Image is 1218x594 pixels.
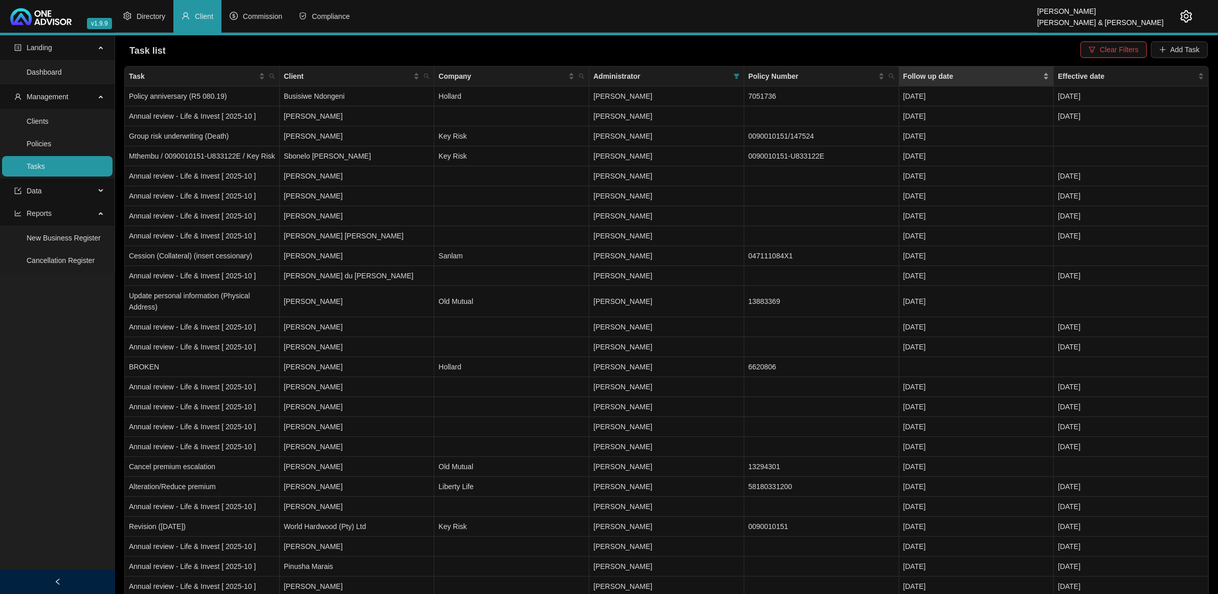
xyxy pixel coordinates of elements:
td: 58180331200 [744,477,899,497]
td: [DATE] [899,397,1054,417]
td: [DATE] [899,497,1054,517]
span: [PERSON_NAME] [593,343,652,351]
td: 7051736 [744,86,899,106]
button: Add Task [1151,41,1208,58]
span: search [579,73,585,79]
span: Administrator [593,71,729,82]
td: [PERSON_NAME] du [PERSON_NAME] [280,266,435,286]
span: filter [1089,46,1096,53]
td: [DATE] [899,186,1054,206]
td: Annual review - Life & Invest [ 2025-10 ] [125,377,280,397]
span: [PERSON_NAME] [593,542,652,551]
span: Reports [27,209,52,217]
td: [DATE] [899,477,1054,497]
td: [DATE] [899,337,1054,357]
span: [PERSON_NAME] [593,212,652,220]
span: Data [27,187,42,195]
a: Dashboard [27,68,62,76]
span: search [422,69,432,84]
td: 0090010151 [744,517,899,537]
span: [PERSON_NAME] [593,482,652,491]
th: Policy Number [744,67,899,86]
span: user [14,93,21,100]
td: Annual review - Life & Invest [ 2025-10 ] [125,106,280,126]
th: Task [125,67,280,86]
td: Pinusha Marais [280,557,435,577]
td: [PERSON_NAME] [280,186,435,206]
span: Task [129,71,257,82]
span: Management [27,93,69,101]
span: v1.9.9 [87,18,112,29]
td: Annual review - Life & Invest [ 2025-10 ] [125,317,280,337]
td: [DATE] [899,246,1054,266]
span: setting [1180,10,1192,23]
td: Mthembu / 0090010151-U833122E / Key Risk [125,146,280,166]
span: Commission [243,12,282,20]
td: Annual review - Life & Invest [ 2025-10 ] [125,226,280,246]
span: filter [734,73,740,79]
td: Busisiwe Ndongeni [280,86,435,106]
td: [DATE] [1054,417,1209,437]
td: BROKEN [125,357,280,377]
th: Follow up date [899,67,1054,86]
span: [PERSON_NAME] [593,92,652,100]
td: [DATE] [899,106,1054,126]
td: Old Mutual [434,286,589,317]
td: Annual review - Life & Invest [ 2025-10 ] [125,397,280,417]
span: [PERSON_NAME] [593,403,652,411]
td: [DATE] [1054,437,1209,457]
td: Hollard [434,86,589,106]
td: [DATE] [899,146,1054,166]
td: [DATE] [899,417,1054,437]
span: [PERSON_NAME] [593,112,652,120]
td: Cancel premium escalation [125,457,280,477]
td: 047111084X1 [744,246,899,266]
td: [DATE] [1054,106,1209,126]
span: search [267,69,277,84]
span: filter [732,69,742,84]
td: Revision ([DATE]) [125,517,280,537]
td: 6620806 [744,357,899,377]
td: Key Risk [434,126,589,146]
span: [PERSON_NAME] [593,323,652,331]
span: [PERSON_NAME] [593,582,652,590]
span: search [889,73,895,79]
span: search [577,69,587,84]
span: Effective date [1058,71,1196,82]
td: [PERSON_NAME] [280,397,435,417]
td: [DATE] [1054,337,1209,357]
span: plus [1159,46,1166,53]
a: Tasks [27,162,45,170]
td: [PERSON_NAME] [280,286,435,317]
span: Add Task [1170,44,1200,55]
td: [DATE] [899,166,1054,186]
td: [DATE] [899,206,1054,226]
td: [PERSON_NAME] [PERSON_NAME] [280,226,435,246]
td: [DATE] [899,437,1054,457]
a: Cancellation Register [27,256,95,265]
td: Sanlam [434,246,589,266]
td: [DATE] [1054,206,1209,226]
td: Key Risk [434,146,589,166]
span: left [54,578,61,585]
td: [DATE] [1054,317,1209,337]
td: [PERSON_NAME] [280,166,435,186]
span: [PERSON_NAME] [593,272,652,280]
td: Annual review - Life & Invest [ 2025-10 ] [125,206,280,226]
span: [PERSON_NAME] [593,562,652,570]
td: Update personal information (Physical Address) [125,286,280,317]
span: import [14,187,21,194]
td: Sbonelo [PERSON_NAME] [280,146,435,166]
td: Annual review - Life & Invest [ 2025-10 ] [125,497,280,517]
td: [PERSON_NAME] [280,246,435,266]
span: Follow up date [903,71,1042,82]
td: [PERSON_NAME] [280,337,435,357]
span: Client [195,12,213,20]
span: [PERSON_NAME] [593,192,652,200]
span: [PERSON_NAME] [593,152,652,160]
a: Policies [27,140,51,148]
td: [DATE] [1054,537,1209,557]
td: [DATE] [899,86,1054,106]
td: Annual review - Life & Invest [ 2025-10 ] [125,186,280,206]
span: Client [284,71,412,82]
